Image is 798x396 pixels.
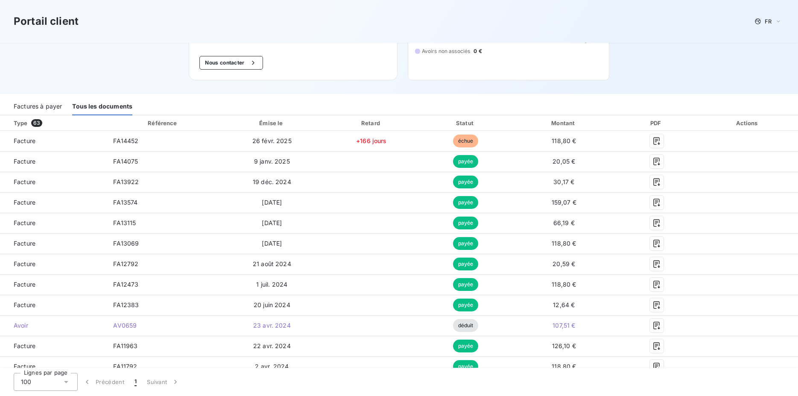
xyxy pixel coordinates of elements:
[553,301,575,308] span: 12,64 €
[262,240,282,247] span: [DATE]
[31,119,42,127] span: 63
[421,119,511,127] div: Statut
[142,373,185,391] button: Suivant
[253,178,291,185] span: 19 déc. 2024
[7,362,99,371] span: Facture
[474,47,482,55] span: 0 €
[113,342,137,349] span: FA11963
[7,198,99,207] span: Facture
[453,278,479,291] span: payée
[7,157,99,166] span: Facture
[453,258,479,270] span: payée
[113,322,137,329] span: AV0659
[453,176,479,188] span: payée
[72,97,132,115] div: Tous les documents
[148,120,177,126] div: Référence
[553,178,574,185] span: 30,17 €
[252,137,292,144] span: 26 févr. 2025
[7,342,99,350] span: Facture
[134,378,137,386] span: 1
[253,260,291,267] span: 21 août 2024
[199,56,263,70] button: Nous contacter
[262,219,282,226] span: [DATE]
[9,119,105,127] div: Type
[256,281,287,288] span: 1 juil. 2024
[7,280,99,289] span: Facture
[255,363,289,370] span: 2 avr. 2024
[552,260,575,267] span: 20,59 €
[422,47,471,55] span: Avoirs non associés
[356,137,387,144] span: +166 jours
[7,260,99,268] span: Facture
[453,340,479,352] span: payée
[7,301,99,309] span: Facture
[78,373,129,391] button: Précédent
[7,178,99,186] span: Facture
[113,219,136,226] span: FA13115
[552,322,575,329] span: 107,51 €
[765,18,772,25] span: FR
[254,158,290,165] span: 9 janv. 2025
[552,240,576,247] span: 118,80 €
[453,319,479,332] span: déduit
[129,373,142,391] button: 1
[113,199,137,206] span: FA13574
[113,301,139,308] span: FA12383
[325,119,417,127] div: Retard
[253,342,291,349] span: 22 avr. 2024
[453,217,479,229] span: payée
[453,196,479,209] span: payée
[113,178,139,185] span: FA13922
[552,363,576,370] span: 118,80 €
[113,158,138,165] span: FA14075
[7,137,99,145] span: Facture
[552,137,576,144] span: 118,80 €
[552,342,576,349] span: 126,10 €
[253,322,291,329] span: 23 avr. 2024
[113,240,139,247] span: FA13069
[453,299,479,311] span: payée
[14,97,62,115] div: Factures à payer
[453,155,479,168] span: payée
[7,321,99,330] span: Avoir
[254,301,290,308] span: 20 juin 2024
[113,137,138,144] span: FA14452
[699,119,796,127] div: Actions
[453,135,479,147] span: échue
[617,119,696,127] div: PDF
[262,199,282,206] span: [DATE]
[553,219,575,226] span: 66,19 €
[7,239,99,248] span: Facture
[113,281,138,288] span: FA12473
[113,363,137,370] span: FA11792
[552,158,575,165] span: 20,05 €
[7,219,99,227] span: Facture
[552,199,576,206] span: 159,07 €
[453,360,479,373] span: payée
[21,378,31,386] span: 100
[514,119,614,127] div: Montant
[14,14,79,29] h3: Portail client
[222,119,322,127] div: Émise le
[552,281,576,288] span: 118,80 €
[453,237,479,250] span: payée
[113,260,138,267] span: FA12792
